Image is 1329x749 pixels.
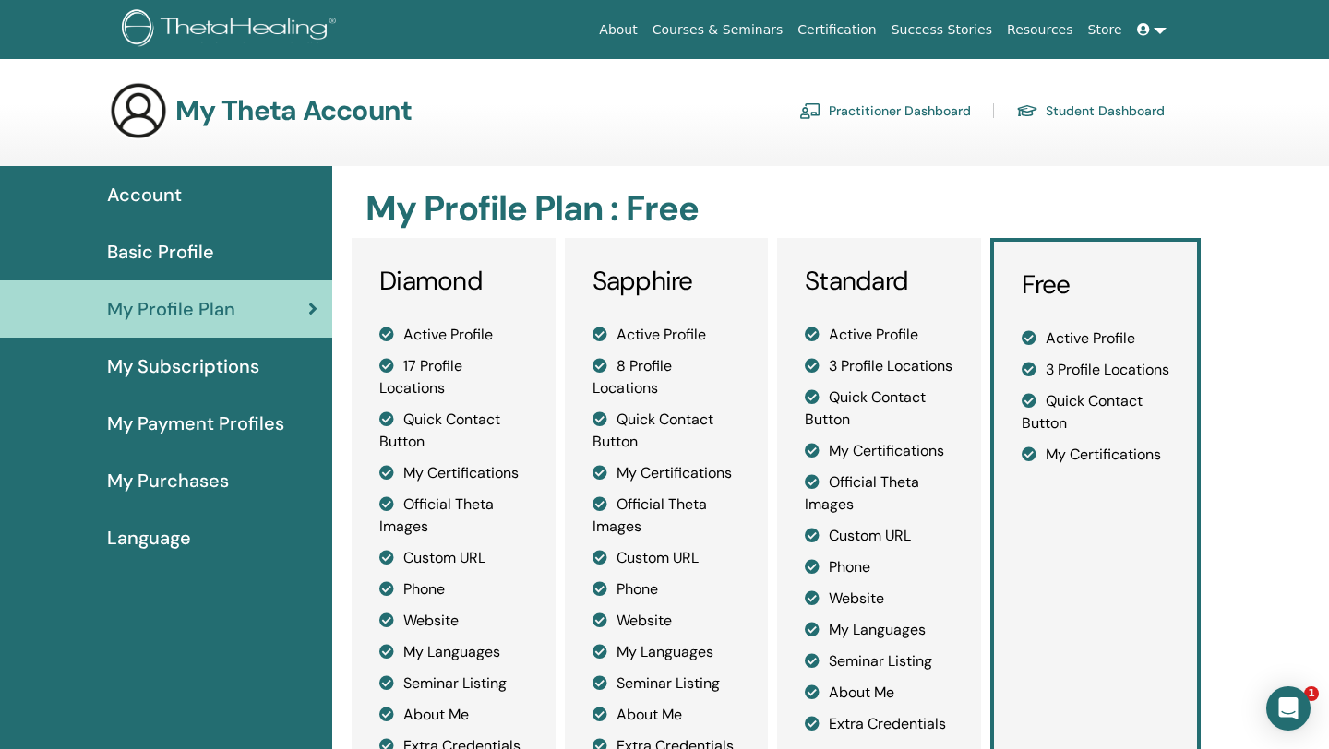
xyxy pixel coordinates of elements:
li: Seminar Listing [379,672,528,695]
li: Website [593,610,741,632]
li: Official Theta Images [805,471,953,516]
span: Account [107,181,182,208]
li: Custom URL [805,525,953,547]
span: Basic Profile [107,238,214,266]
a: About [592,13,644,47]
h3: Free [1022,269,1170,301]
a: Success Stories [884,13,1000,47]
a: Courses & Seminars [645,13,791,47]
li: Official Theta Images [379,493,528,538]
a: Resources [1000,13,1081,47]
h3: My Theta Account [175,94,412,127]
a: Practitioner Dashboard [799,96,971,125]
img: generic-user-icon.jpg [109,81,168,140]
li: My Certifications [593,462,741,484]
li: Seminar Listing [805,650,953,672]
li: 17 Profile Locations [379,355,528,399]
li: Quick Contact Button [805,386,953,431]
a: Student Dashboard [1016,96,1165,125]
li: My Languages [593,641,741,663]
li: Website [379,610,528,632]
li: About Me [379,704,528,726]
span: My Subscriptions [107,352,259,380]
li: Phone [593,578,741,600]
li: My Certifications [379,462,528,484]
li: 3 Profile Locations [1022,359,1170,381]
li: Phone [805,556,953,578]
li: Active Profile [379,324,528,346]
li: About Me [593,704,741,726]
span: My Profile Plan [107,295,235,323]
h3: Diamond [379,266,528,297]
li: Phone [379,578,528,600]
li: Quick Contact Button [593,409,741,453]
span: Language [107,524,191,552]
li: Active Profile [805,324,953,346]
img: chalkboard-teacher.svg [799,102,821,119]
li: Extra Credentials [805,713,953,735]
li: My Certifications [1022,444,1170,466]
li: Active Profile [593,324,741,346]
h2: My Profile Plan : Free [365,188,1196,231]
li: My Certifications [805,440,953,462]
li: 8 Profile Locations [593,355,741,399]
li: Custom URL [593,547,741,569]
div: Open Intercom Messenger [1266,686,1311,731]
span: My Purchases [107,467,229,494]
li: Active Profile [1022,327,1170,350]
img: graduation-cap.svg [1016,103,1038,119]
span: My Payment Profiles [107,410,284,437]
li: Seminar Listing [593,672,741,695]
h3: Sapphire [593,266,741,297]
li: Custom URL [379,547,528,569]
li: 3 Profile Locations [805,355,953,377]
img: logo.png [122,9,342,51]
span: 1 [1304,686,1319,701]
li: Official Theta Images [593,493,741,538]
a: Store [1081,13,1130,47]
li: Quick Contact Button [379,409,528,453]
li: About Me [805,682,953,704]
h3: Standard [805,266,953,297]
li: My Languages [379,641,528,663]
li: Quick Contact Button [1022,390,1170,434]
a: Certification [790,13,883,47]
li: Website [805,588,953,610]
li: My Languages [805,619,953,641]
